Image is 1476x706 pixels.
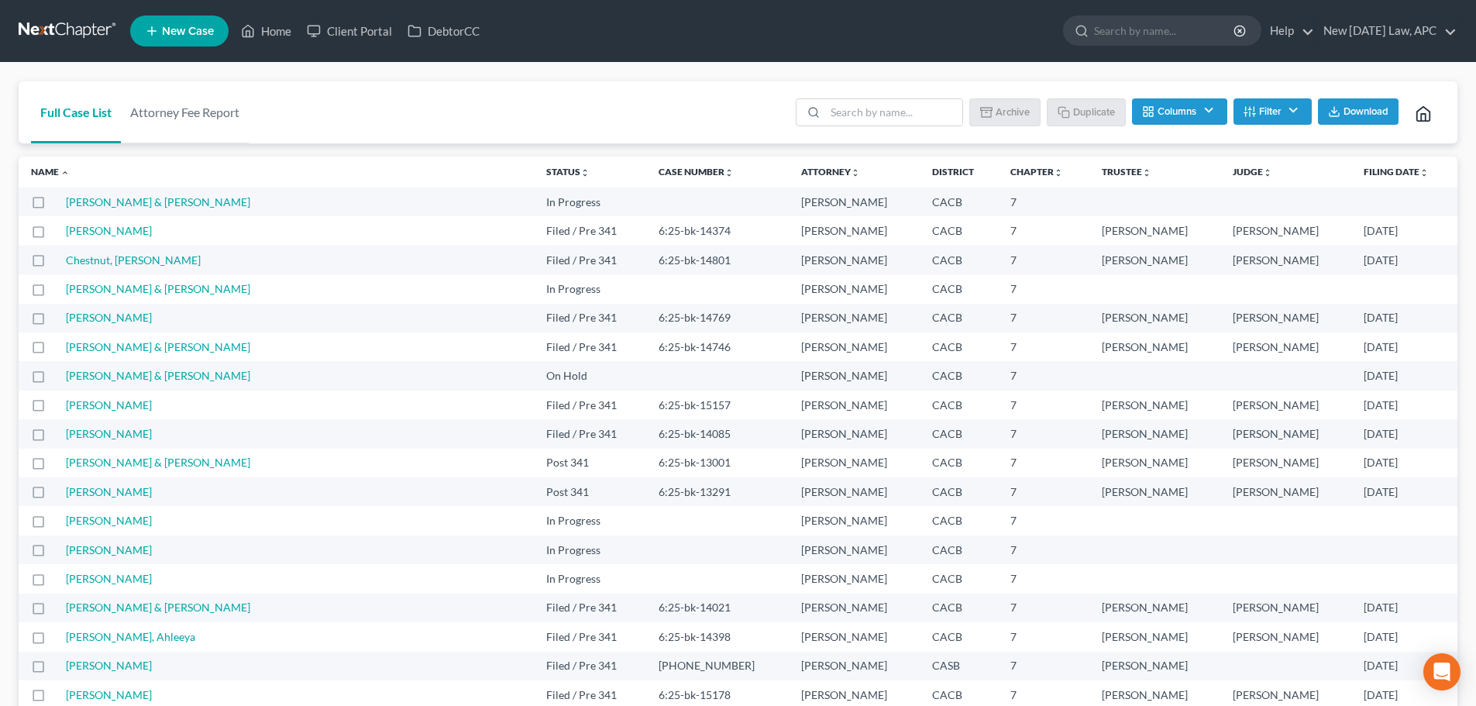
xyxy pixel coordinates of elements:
[1351,361,1457,390] td: [DATE]
[1316,17,1457,45] a: New [DATE] Law, APC
[998,506,1089,535] td: 7
[1089,652,1220,680] td: [PERSON_NAME]
[1094,16,1236,45] input: Search by name...
[299,17,400,45] a: Client Portal
[646,419,789,448] td: 6:25-bk-14085
[1089,216,1220,245] td: [PERSON_NAME]
[825,99,962,126] input: Search by name...
[998,391,1089,419] td: 7
[66,572,152,585] a: [PERSON_NAME]
[920,304,999,332] td: CACB
[724,168,734,177] i: unfold_more
[534,188,646,216] td: In Progress
[920,216,999,245] td: CACB
[1142,168,1151,177] i: unfold_more
[920,188,999,216] td: CACB
[920,536,999,564] td: CACB
[646,652,789,680] td: [PHONE_NUMBER]
[1010,166,1063,177] a: Chapterunfold_more
[1351,419,1457,448] td: [DATE]
[66,427,152,440] a: [PERSON_NAME]
[789,419,920,448] td: [PERSON_NAME]
[1089,246,1220,274] td: [PERSON_NAME]
[534,361,646,390] td: On Hold
[789,477,920,506] td: [PERSON_NAME]
[789,506,920,535] td: [PERSON_NAME]
[1220,304,1351,332] td: [PERSON_NAME]
[1089,622,1220,651] td: [PERSON_NAME]
[66,659,152,672] a: [PERSON_NAME]
[534,477,646,506] td: Post 341
[1220,246,1351,274] td: [PERSON_NAME]
[920,274,999,303] td: CACB
[121,81,249,143] a: Attorney Fee Report
[998,477,1089,506] td: 7
[534,391,646,419] td: Filed / Pre 341
[789,652,920,680] td: [PERSON_NAME]
[1262,17,1314,45] a: Help
[233,17,299,45] a: Home
[851,168,860,177] i: unfold_more
[162,26,214,37] span: New Case
[534,594,646,622] td: Filed / Pre 341
[646,332,789,361] td: 6:25-bk-14746
[998,594,1089,622] td: 7
[998,274,1089,303] td: 7
[1220,477,1351,506] td: [PERSON_NAME]
[1220,391,1351,419] td: [PERSON_NAME]
[998,622,1089,651] td: 7
[1351,304,1457,332] td: [DATE]
[1089,449,1220,477] td: [PERSON_NAME]
[789,622,920,651] td: [PERSON_NAME]
[998,332,1089,361] td: 7
[646,304,789,332] td: 6:25-bk-14769
[546,166,590,177] a: Statusunfold_more
[66,543,152,556] a: [PERSON_NAME]
[920,419,999,448] td: CACB
[659,166,734,177] a: Case Numberunfold_more
[1351,246,1457,274] td: [DATE]
[534,216,646,245] td: Filed / Pre 341
[920,332,999,361] td: CACB
[1263,168,1272,177] i: unfold_more
[534,622,646,651] td: Filed / Pre 341
[998,304,1089,332] td: 7
[646,622,789,651] td: 6:25-bk-14398
[789,332,920,361] td: [PERSON_NAME]
[920,361,999,390] td: CACB
[31,81,121,143] a: Full Case List
[646,594,789,622] td: 6:25-bk-14021
[534,652,646,680] td: Filed / Pre 341
[920,564,999,593] td: CACB
[1220,419,1351,448] td: [PERSON_NAME]
[66,514,152,527] a: [PERSON_NAME]
[1351,332,1457,361] td: [DATE]
[646,449,789,477] td: 6:25-bk-13001
[789,449,920,477] td: [PERSON_NAME]
[534,564,646,593] td: In Progress
[66,601,250,614] a: [PERSON_NAME] & [PERSON_NAME]
[534,304,646,332] td: Filed / Pre 341
[1089,304,1220,332] td: [PERSON_NAME]
[1351,391,1457,419] td: [DATE]
[1102,166,1151,177] a: Trusteeunfold_more
[1089,419,1220,448] td: [PERSON_NAME]
[1419,168,1429,177] i: unfold_more
[998,246,1089,274] td: 7
[1318,98,1399,125] button: Download
[789,304,920,332] td: [PERSON_NAME]
[31,166,70,177] a: Name expand_less
[534,506,646,535] td: In Progress
[1220,449,1351,477] td: [PERSON_NAME]
[1089,332,1220,361] td: [PERSON_NAME]
[998,564,1089,593] td: 7
[789,361,920,390] td: [PERSON_NAME]
[1423,653,1461,691] div: Open Intercom Messenger
[66,630,195,643] a: [PERSON_NAME], Ahleeya
[66,195,250,208] a: [PERSON_NAME] & [PERSON_NAME]
[789,246,920,274] td: [PERSON_NAME]
[920,477,999,506] td: CACB
[789,594,920,622] td: [PERSON_NAME]
[60,168,70,177] i: expand_less
[1089,391,1220,419] td: [PERSON_NAME]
